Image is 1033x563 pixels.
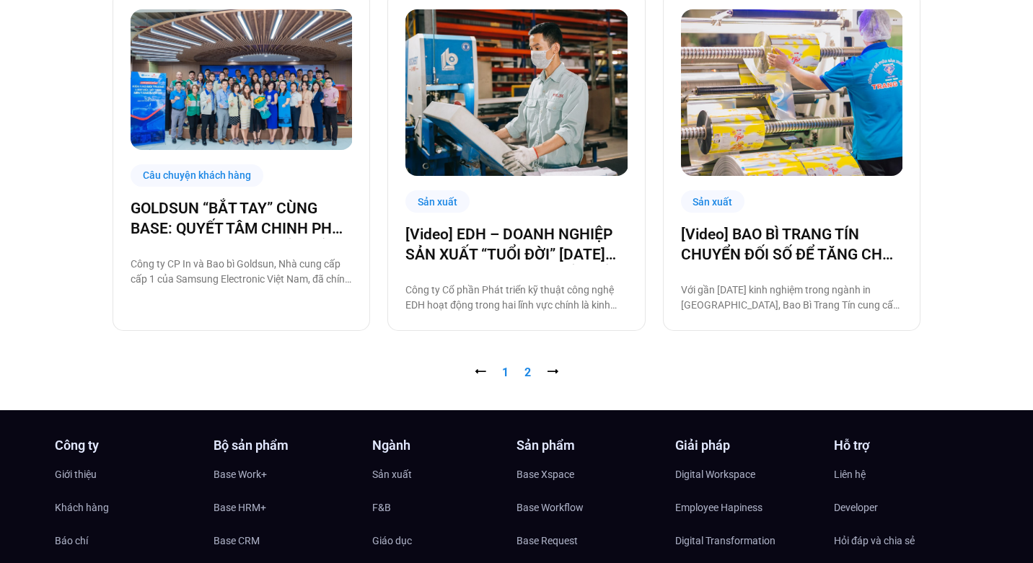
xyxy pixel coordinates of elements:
div: Sản xuất [681,190,745,213]
span: Base HRM+ [214,497,266,518]
span: Khách hàng [55,497,109,518]
a: Developer [834,497,978,518]
h4: Bộ sản phẩm [214,439,358,452]
span: Báo chí [55,530,88,551]
a: Digital Workspace [675,464,819,485]
h4: Ngành [372,439,516,452]
img: Số hóa các quy trình làm việc cùng Base.vn là một bước trung gian cực kỳ quan trọng để Goldsun xâ... [131,9,353,150]
span: Base Xspace [516,464,574,485]
span: Giáo dục [372,530,412,551]
h4: Sản phẩm [516,439,661,452]
a: ⭢ [547,365,558,379]
a: Base CRM [214,530,358,551]
span: Base Work+ [214,464,267,485]
span: Digital Workspace [675,464,755,485]
span: Base Request [516,530,578,551]
a: 2 [524,365,531,379]
a: [Video] BAO BÌ TRANG TÍN CHUYỂN ĐỐI SỐ ĐỂ TĂNG CHẤT LƯỢNG, GIẢM CHI PHÍ [681,224,902,265]
span: ⭠ [475,365,486,379]
span: Liên hệ [834,464,866,485]
a: Base HRM+ [214,497,358,518]
span: Employee Hapiness [675,497,762,518]
a: Giới thiệu [55,464,199,485]
span: F&B [372,497,391,518]
div: Sản xuất [405,190,470,213]
p: Với gần [DATE] kinh nghiệm trong ngành in [GEOGRAPHIC_DATA], Bao Bì Trang Tín cung cấp tất cả các... [681,283,902,313]
h4: Hỗ trợ [834,439,978,452]
span: 1 [502,365,509,379]
h4: Công ty [55,439,199,452]
span: Digital Transformation [675,530,775,551]
span: Base CRM [214,530,260,551]
img: Doanh-nghiep-san-xua-edh-chuyen-doi-so-cung-base [405,9,628,176]
a: Sản xuất [372,464,516,485]
a: Báo chí [55,530,199,551]
a: Khách hàng [55,497,199,518]
a: Digital Transformation [675,530,819,551]
p: Công ty Cổ phần Phát triển kỹ thuật công nghệ EDH hoạt động trong hai lĩnh vực chính là kinh doan... [405,283,627,313]
a: Base Xspace [516,464,661,485]
span: Sản xuất [372,464,412,485]
a: Hỏi đáp và chia sẻ [834,530,978,551]
span: Developer [834,497,878,518]
a: F&B [372,497,516,518]
div: Câu chuyện khách hàng [131,164,263,187]
a: Base Workflow [516,497,661,518]
p: Công ty CP In và Bao bì Goldsun, Nhà cung cấp cấp 1 của Samsung Electronic Việt Nam, đã chính thứ... [131,257,352,287]
a: [Video] EDH – DOANH NGHIỆP SẢN XUẤT “TUỔI ĐỜI” [DATE] VÀ CÂU CHUYỆN CHUYỂN ĐỔI SỐ CÙNG [DOMAIN_NAME] [405,224,627,265]
a: GOLDSUN “BẮT TAY” CÙNG BASE: QUYẾT TÂM CHINH PHỤC CHẶNG ĐƯỜNG CHUYỂN ĐỔI SỐ TOÀN DIỆN [131,198,352,239]
a: Số hóa các quy trình làm việc cùng Base.vn là một bước trung gian cực kỳ quan trọng để Goldsun xâ... [131,9,352,150]
a: Employee Hapiness [675,497,819,518]
h4: Giải pháp [675,439,819,452]
nav: Pagination [113,364,920,381]
a: Base Work+ [214,464,358,485]
a: Base Request [516,530,661,551]
a: Giáo dục [372,530,516,551]
span: Base Workflow [516,497,584,518]
span: Hỏi đáp và chia sẻ [834,530,915,551]
a: Liên hệ [834,464,978,485]
span: Giới thiệu [55,464,97,485]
